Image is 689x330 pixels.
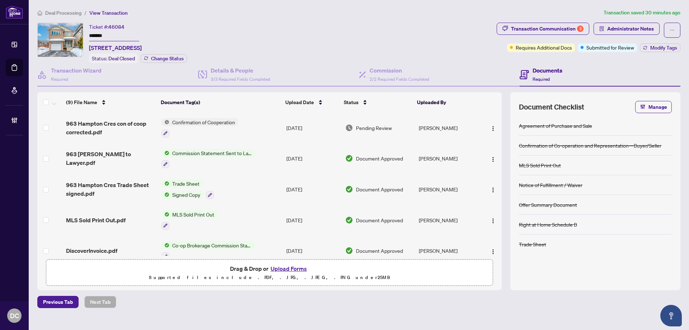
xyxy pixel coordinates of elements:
[670,28,675,33] span: ellipsis
[84,9,86,17] li: /
[516,43,572,51] span: Requires Additional Docs
[6,5,23,19] img: logo
[416,236,481,266] td: [PERSON_NAME]
[660,305,682,326] button: Open asap
[345,154,353,162] img: Document Status
[161,210,217,230] button: Status IconMLS Sold Print Out
[416,205,481,236] td: [PERSON_NAME]
[161,118,238,138] button: Status IconConfirmation of Cooperation
[108,24,125,30] span: 46084
[416,112,481,143] td: [PERSON_NAME]
[533,76,550,82] span: Required
[519,141,661,149] div: Confirmation of Co-operation and Representation—Buyer/Seller
[211,76,270,82] span: 3/3 Required Fields Completed
[169,241,254,249] span: Co-op Brokerage Commission Statement
[356,216,403,224] span: Document Approved
[161,241,169,249] img: Status Icon
[607,23,654,34] span: Administrator Notes
[66,119,156,136] span: 963 Hampton Cres con of coop corrected.pdf
[10,311,19,321] span: DC
[169,149,254,157] span: Commission Statement Sent to Lawyer
[51,273,488,282] p: Supported files include .PDF, .JPG, .JPEG, .PNG under 25 MB
[282,92,341,112] th: Upload Date
[63,92,158,112] th: (9) File Name
[283,174,342,205] td: [DATE]
[586,43,634,51] span: Submitted for Review
[519,161,561,169] div: MLS Sold Print Out
[650,45,677,50] span: Modify Tags
[356,247,403,255] span: Document Approved
[519,220,577,228] div: Right at Home Schedule B
[89,23,125,31] div: Ticket #:
[89,10,128,16] span: View Transaction
[230,264,309,273] span: Drag & Drop or
[66,181,156,198] span: 963 Hampton Cres Trade Sheet signed.pdf
[487,122,499,134] button: Logo
[46,260,493,286] span: Drag & Drop orUpload FormsSupported files include .PDF, .JPG, .JPEG, .PNG under25MB
[66,98,97,106] span: (9) File Name
[519,102,584,112] span: Document Checklist
[487,153,499,164] button: Logo
[89,43,142,52] span: [STREET_ADDRESS]
[161,241,254,261] button: Status IconCo-op Brokerage Commission Statement
[283,205,342,236] td: [DATE]
[161,149,169,157] img: Status Icon
[594,23,660,35] button: Administrator Notes
[169,210,217,218] span: MLS Sold Print Out
[490,126,496,131] img: Logo
[268,264,309,273] button: Upload Forms
[37,10,42,15] span: home
[345,124,353,132] img: Document Status
[51,76,68,82] span: Required
[161,210,169,218] img: Status Icon
[161,149,254,168] button: Status IconCommission Statement Sent to Lawyer
[283,236,342,266] td: [DATE]
[108,55,135,62] span: Deal Closed
[519,181,582,189] div: Notice of Fulfillment / Waiver
[344,98,358,106] span: Status
[490,249,496,255] img: Logo
[370,76,429,82] span: 2/2 Required Fields Completed
[356,124,392,132] span: Pending Review
[497,23,589,35] button: Transaction Communication3
[51,66,102,75] h4: Transaction Wizard
[356,185,403,193] span: Document Approved
[370,66,429,75] h4: Commission
[66,246,117,255] span: DiscoverInvoice.pdf
[599,26,604,31] span: solution
[161,180,169,187] img: Status Icon
[519,201,577,209] div: Offer Summary Document
[519,240,546,248] div: Trade Sheet
[345,247,353,255] img: Document Status
[487,214,499,226] button: Logo
[169,118,238,126] span: Confirmation of Cooperation
[158,92,282,112] th: Document Tag(s)
[345,185,353,193] img: Document Status
[66,216,126,224] span: MLS Sold Print Out.pdf
[577,25,583,32] div: 3
[604,9,680,17] article: Transaction saved 30 minutes ago
[648,101,667,113] span: Manage
[416,174,481,205] td: [PERSON_NAME]
[356,154,403,162] span: Document Approved
[490,157,496,162] img: Logo
[151,56,184,61] span: Change Status
[37,296,79,308] button: Previous Tab
[416,143,481,174] td: [PERSON_NAME]
[161,180,214,199] button: Status IconTrade SheetStatus IconSigned Copy
[161,118,169,126] img: Status Icon
[169,180,202,187] span: Trade Sheet
[43,296,73,308] span: Previous Tab
[285,98,314,106] span: Upload Date
[141,54,187,63] button: Change Status
[161,191,169,199] img: Status Icon
[519,122,592,130] div: Agreement of Purchase and Sale
[84,296,116,308] button: Next Tab
[414,92,479,112] th: Uploaded By
[283,143,342,174] td: [DATE]
[533,66,562,75] h4: Documents
[487,183,499,195] button: Logo
[640,43,680,52] button: Modify Tags
[345,216,353,224] img: Document Status
[211,66,270,75] h4: Details & People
